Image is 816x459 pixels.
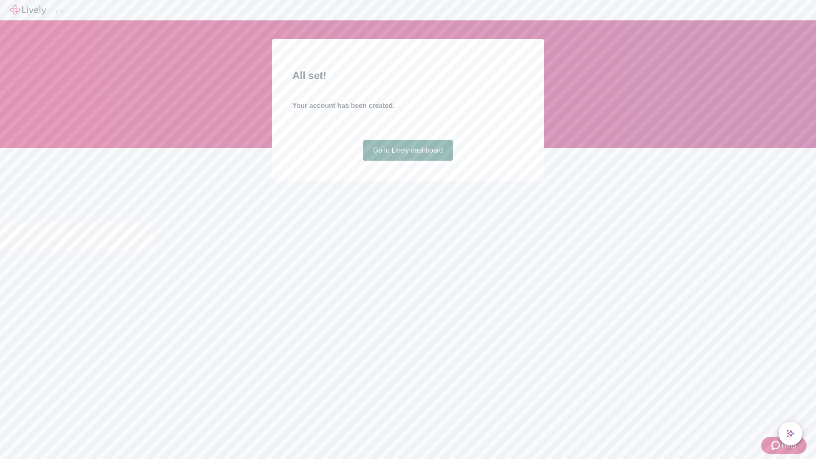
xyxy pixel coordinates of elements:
[292,68,524,83] h2: All set!
[56,11,63,13] button: Log out
[779,422,802,445] button: chat
[292,101,524,111] h4: Your account has been created.
[771,440,782,450] svg: Zendesk support icon
[786,429,795,438] svg: Lively AI Assistant
[782,440,796,450] span: Help
[10,5,46,15] img: Lively
[761,437,807,454] button: Zendesk support iconHelp
[363,140,453,161] a: Go to Lively dashboard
